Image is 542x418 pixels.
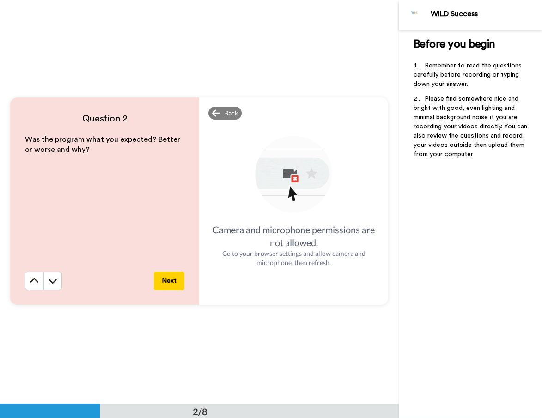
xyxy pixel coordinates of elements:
div: 2/8 [178,405,222,418]
span: Was the program what you expected? Better or worse and why? [25,136,182,154]
div: Back [208,107,242,120]
span: Before you begin [414,39,495,50]
button: Next [154,272,184,290]
span: Back [224,109,238,118]
img: allow-access.gif [253,134,335,216]
img: Profile Image [404,4,426,26]
span: Go to your browser settings and allow camera and microphone, then refresh. [222,249,365,267]
span: Please find somewhere nice and bright with good, even lighting and minimal background noise if yo... [414,96,529,158]
div: WILD Success [431,10,542,18]
div: Camera and microphone permissions are not allowed. [208,223,379,249]
span: Remember to read the questions carefully before recording or typing down your answer. [414,62,524,87]
h4: Question 2 [25,112,184,125]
